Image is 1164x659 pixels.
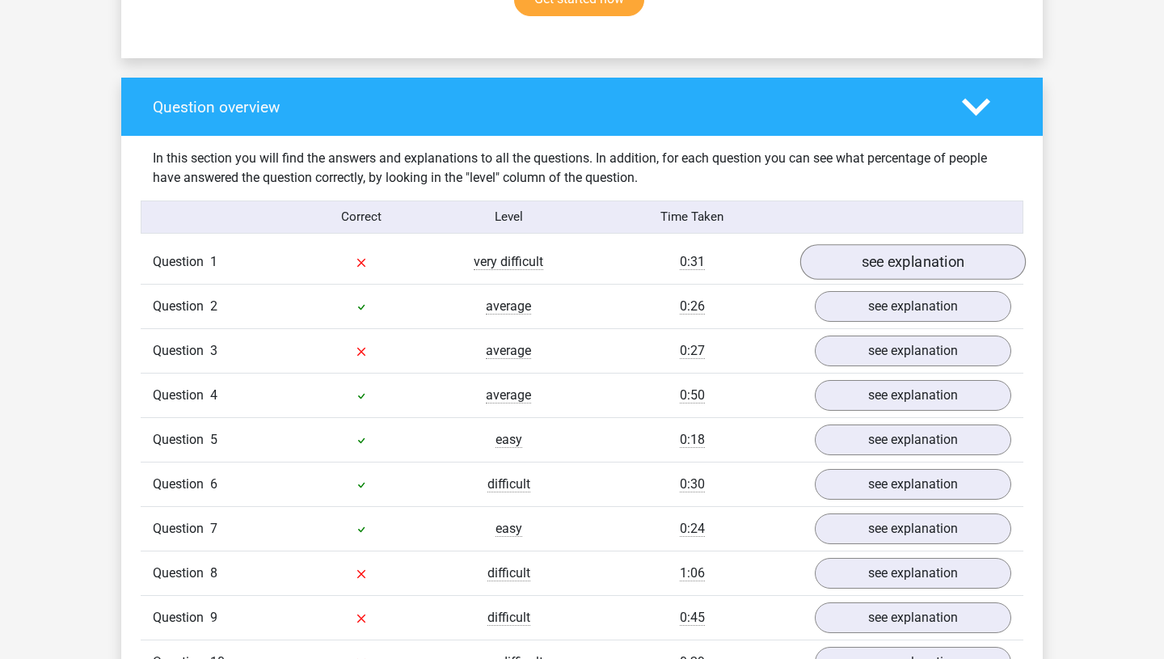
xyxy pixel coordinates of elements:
span: average [486,387,531,403]
div: In this section you will find the answers and explanations to all the questions. In addition, for... [141,149,1023,188]
a: see explanation [815,425,1011,455]
span: 0:30 [680,476,705,492]
a: see explanation [815,469,1011,500]
span: 0:24 [680,521,705,537]
span: 6 [210,476,217,492]
span: 0:27 [680,343,705,359]
span: Question [153,297,210,316]
a: see explanation [815,513,1011,544]
span: Question [153,252,210,272]
span: 2 [210,298,217,314]
span: difficult [487,476,530,492]
span: 4 [210,387,217,403]
span: Question [153,386,210,405]
span: very difficult [474,254,543,270]
span: Question [153,519,210,539]
span: 3 [210,343,217,358]
span: easy [496,432,522,448]
span: Question [153,564,210,583]
span: 1:06 [680,565,705,581]
span: difficult [487,610,530,626]
a: see explanation [815,558,1011,589]
span: Question [153,341,210,361]
span: Question [153,430,210,450]
span: 5 [210,432,217,447]
div: Level [435,208,582,226]
a: see explanation [815,336,1011,366]
div: Correct [289,208,436,226]
span: 8 [210,565,217,581]
h4: Question overview [153,98,938,116]
span: 0:26 [680,298,705,315]
span: Question [153,475,210,494]
span: difficult [487,565,530,581]
span: 1 [210,254,217,269]
a: see explanation [800,244,1026,280]
span: easy [496,521,522,537]
span: Question [153,608,210,627]
span: 9 [210,610,217,625]
span: average [486,343,531,359]
span: 0:45 [680,610,705,626]
span: 0:18 [680,432,705,448]
a: see explanation [815,291,1011,322]
span: 7 [210,521,217,536]
span: 0:50 [680,387,705,403]
span: average [486,298,531,315]
a: see explanation [815,602,1011,633]
span: 0:31 [680,254,705,270]
div: Time Taken [582,208,803,226]
a: see explanation [815,380,1011,411]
